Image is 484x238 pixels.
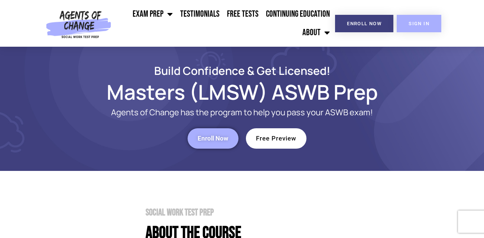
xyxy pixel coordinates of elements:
[397,15,441,32] a: SIGN IN
[409,21,429,26] span: SIGN IN
[262,5,334,23] a: Continuing Education
[114,5,334,42] nav: Menu
[129,5,176,23] a: Exam Prep
[188,128,238,149] a: Enroll Now
[223,5,262,23] a: Free Tests
[198,135,228,142] span: Enroll Now
[299,23,334,42] a: About
[347,21,381,26] span: Enroll Now
[60,108,424,117] p: Agents of Change has the program to help you pass your ASWB exam!
[30,83,454,100] h1: Masters (LMSW) ASWB Prep
[30,65,454,76] h2: Build Confidence & Get Licensed!
[246,128,306,149] a: Free Preview
[335,15,393,32] a: Enroll Now
[176,5,223,23] a: Testimonials
[256,135,296,142] span: Free Preview
[146,208,454,217] h2: Social Work Test Prep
